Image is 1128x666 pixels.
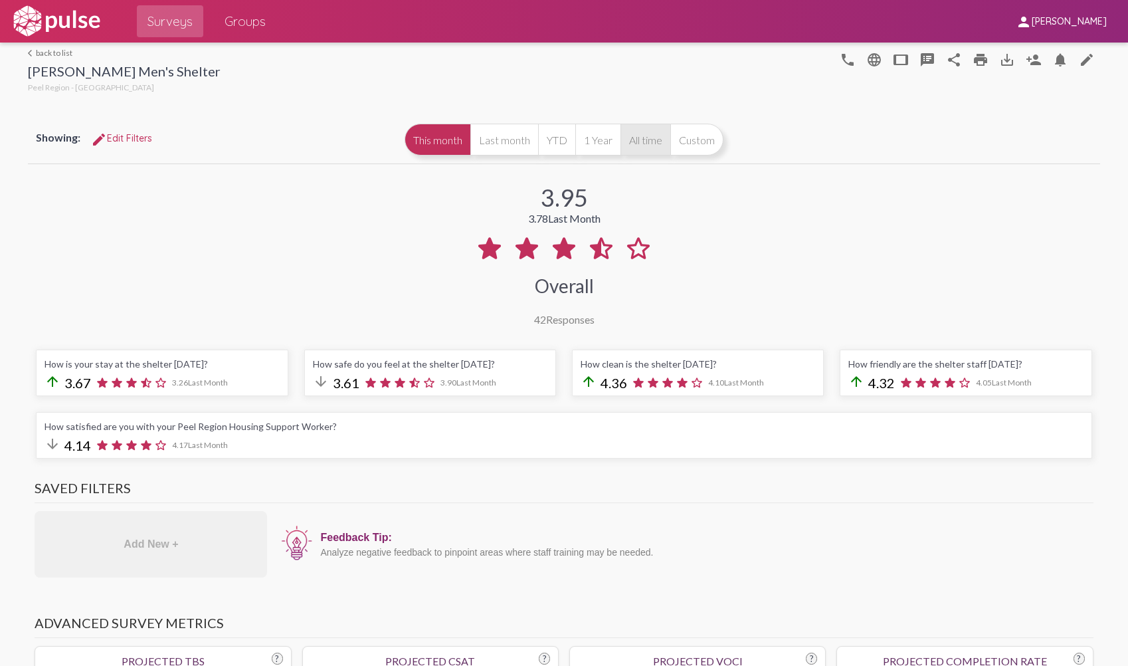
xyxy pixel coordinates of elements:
[670,124,723,156] button: Custom
[806,653,817,665] div: ?
[1032,16,1107,28] span: [PERSON_NAME]
[888,46,914,72] button: tablet
[528,212,601,225] div: 3.78
[11,5,102,38] img: white-logo.svg
[834,46,861,72] button: language
[861,46,888,72] button: language
[1005,9,1117,33] button: [PERSON_NAME]
[313,358,547,370] div: How safe do you feel at the shelter [DATE]?
[1016,14,1032,30] mat-icon: person
[45,421,1083,432] div: How satisfied are you with your Peel Region Housing Support Worker?
[405,124,470,156] button: This month
[581,374,597,389] mat-icon: arrow_upward
[1026,52,1042,68] mat-icon: Person
[45,358,279,370] div: How is your stay at the shelter [DATE]?
[188,440,228,450] span: Last Month
[541,183,588,212] div: 3.95
[1020,46,1047,72] button: Person
[64,437,91,453] span: 4.14
[992,378,1032,388] span: Last Month
[976,378,1032,388] span: 4.05
[994,46,1020,72] button: Download
[1074,46,1100,72] a: language
[28,49,36,57] mat-icon: arrow_back_ios
[999,52,1015,68] mat-icon: Download
[35,480,1093,503] h3: Saved Filters
[172,378,228,388] span: 3.26
[313,374,329,389] mat-icon: arrow_downward
[64,375,91,391] span: 3.67
[620,124,670,156] button: All time
[708,378,764,388] span: 4.10
[35,511,267,578] div: Add New +
[1047,46,1074,72] button: Bell
[147,9,193,33] span: Surveys
[1074,653,1085,665] div: ?
[280,524,314,562] img: icon12.png
[91,132,107,148] mat-icon: Edit Filters
[601,375,627,391] span: 4.36
[581,358,815,370] div: How clean is the shelter [DATE]?
[214,5,276,37] a: Groups
[172,440,228,450] span: 4.17
[320,532,1086,544] div: Feedback Tip:
[456,378,496,388] span: Last Month
[973,52,988,68] mat-icon: print
[188,378,228,388] span: Last Month
[36,131,80,144] span: Showing:
[333,375,359,391] span: 3.61
[470,124,538,156] button: Last month
[848,374,864,389] mat-icon: arrow_upward
[893,52,909,68] mat-icon: tablet
[840,52,856,68] mat-icon: language
[1052,52,1068,68] mat-icon: Bell
[538,124,575,156] button: YTD
[534,313,595,326] div: Responses
[45,436,60,452] mat-icon: arrow_downward
[80,126,163,150] button: Edit FiltersEdit Filters
[919,52,935,68] mat-icon: speaker_notes
[866,52,882,68] mat-icon: language
[28,82,154,92] span: Peel Region - [GEOGRAPHIC_DATA]
[539,653,550,665] div: ?
[941,46,967,72] button: Share
[272,653,283,665] div: ?
[946,52,962,68] mat-icon: Share
[440,378,496,388] span: 3.90
[967,46,994,72] a: print
[137,5,203,37] a: Surveys
[534,313,546,326] span: 42
[28,48,221,58] a: back to list
[320,547,1086,558] div: Analyze negative feedback to pinpoint areas where staff training may be needed.
[28,63,221,82] div: [PERSON_NAME] Men's Shelter
[1079,52,1095,68] mat-icon: language
[225,9,266,33] span: Groups
[914,46,941,72] button: speaker_notes
[45,374,60,389] mat-icon: arrow_upward
[535,275,594,297] div: Overall
[848,358,1083,370] div: How friendly are the shelter staff [DATE]?
[548,212,601,225] span: Last Month
[724,378,764,388] span: Last Month
[575,124,620,156] button: 1 Year
[91,132,152,144] span: Edit Filters
[868,375,895,391] span: 4.32
[35,615,1093,638] h3: Advanced Survey Metrics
